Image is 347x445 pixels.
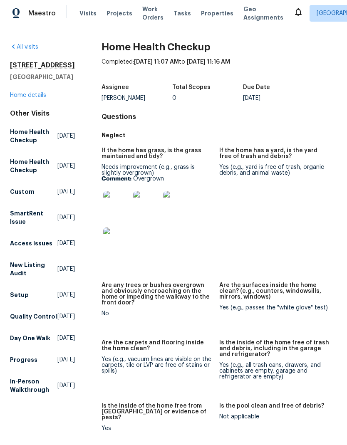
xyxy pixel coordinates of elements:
[172,84,211,90] h5: Total Scopes
[10,257,75,281] a: New Listing Audit[DATE]
[102,425,213,431] div: Yes
[107,9,132,17] span: Projects
[10,209,57,226] h5: SmartRent Issue
[102,148,213,159] h5: If the home has grass, is the grass maintained and tidy?
[10,239,52,247] h5: Access Issues
[219,362,330,380] div: Yes (e.g., all trash cans, drawers, and cabinets are empty, garage and refrigerator are empty)
[10,44,38,50] a: All visits
[57,132,75,140] span: [DATE]
[219,305,330,311] div: Yes (e.g., passes the "white glove" test)
[102,43,337,51] h2: Home Health Checkup
[10,377,57,394] h5: In-Person Walkthrough
[57,213,75,222] span: [DATE]
[219,164,330,176] div: Yes (e.g., yard is free of trash, organic debris, and animal waste)
[10,312,57,321] h5: Quality Control
[10,92,46,98] a: Home details
[57,356,75,364] span: [DATE]
[102,403,213,420] h5: Is the inside of the home free from [GEOGRAPHIC_DATA] or evidence of pests?
[10,188,35,196] h5: Custom
[102,176,131,182] b: Comment:
[10,124,75,148] a: Home Health Checkup[DATE]
[102,95,172,101] div: [PERSON_NAME]
[57,188,75,196] span: [DATE]
[10,356,37,364] h5: Progress
[10,261,57,277] h5: New Listing Audit
[10,334,50,342] h5: Day One Walk
[10,109,75,118] div: Other Visits
[102,84,129,90] h5: Assignee
[219,340,330,357] h5: Is the inside of the home free of trash and debris, including in the garage and refrigerator?
[10,287,75,302] a: Setup[DATE]
[10,331,75,346] a: Day One Walk[DATE]
[219,403,324,409] h5: Is the pool clean and free of debris?
[102,113,337,121] h4: Questions
[57,265,75,273] span: [DATE]
[10,154,75,178] a: Home Health Checkup[DATE]
[102,340,213,351] h5: Are the carpets and flooring inside the home clean?
[102,282,213,306] h5: Are any trees or bushes overgrown and obviously encroaching on the home or impeding the walkway t...
[201,9,233,17] span: Properties
[57,381,75,390] span: [DATE]
[57,334,75,342] span: [DATE]
[57,239,75,247] span: [DATE]
[142,5,164,22] span: Work Orders
[10,374,75,397] a: In-Person Walkthrough[DATE]
[10,291,29,299] h5: Setup
[102,131,337,139] h5: Neglect
[57,312,75,321] span: [DATE]
[10,158,57,174] h5: Home Health Checkup
[243,95,314,101] div: [DATE]
[219,414,330,420] div: Not applicable
[10,236,75,251] a: Access Issues[DATE]
[172,95,243,101] div: 0
[243,5,283,22] span: Geo Assignments
[187,59,230,65] span: [DATE] 11:16 AM
[102,164,213,259] div: Needs improvement (e.g., grass is slightly overgrown)
[10,309,75,324] a: Quality Control[DATE]
[243,84,270,90] h5: Due Date
[10,206,75,229] a: SmartRent Issue[DATE]
[219,148,330,159] h5: If the home has a yard, is the yard free of trash and debris?
[10,184,75,199] a: Custom[DATE]
[10,128,57,144] h5: Home Health Checkup
[57,291,75,299] span: [DATE]
[102,311,213,316] div: No
[173,10,191,16] span: Tasks
[134,59,179,65] span: [DATE] 11:07 AM
[28,9,56,17] span: Maestro
[10,352,75,367] a: Progress[DATE]
[102,58,337,79] div: Completed: to
[57,162,75,170] span: [DATE]
[79,9,97,17] span: Visits
[219,282,330,300] h5: Are the surfaces inside the home clean? (e.g., counters, windowsills, mirrors, windows)
[102,176,213,182] p: Overgrown
[102,356,213,374] div: Yes (e.g., vacuum lines are visible on the carpets, tile or LVP are free of stains or spills)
